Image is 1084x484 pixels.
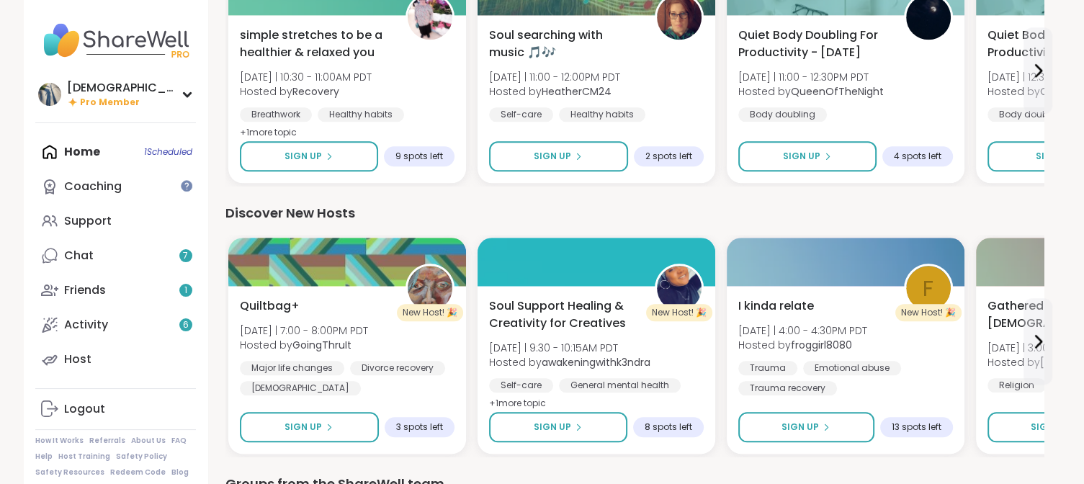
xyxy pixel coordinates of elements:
[489,341,650,355] span: [DATE] | 9:30 - 10:15AM PDT
[240,338,368,352] span: Hosted by
[183,250,188,262] span: 7
[131,436,166,446] a: About Us
[396,421,443,433] span: 3 spots left
[240,297,300,315] span: Quiltbag+
[110,467,166,478] a: Redeem Code
[1031,421,1068,434] span: Sign Up
[240,323,368,338] span: [DATE] | 7:00 - 8:00PM PDT
[35,452,53,462] a: Help
[183,319,189,331] span: 6
[489,355,650,369] span: Hosted by
[489,297,639,332] span: Soul Support Healing & Creativity for Creatives
[35,467,104,478] a: Safety Resources
[64,179,122,194] div: Coaching
[489,412,627,442] button: Sign Up
[534,421,571,434] span: Sign Up
[184,284,187,297] span: 1
[783,150,820,163] span: Sign Up
[35,436,84,446] a: How It Works
[89,436,125,446] a: Referrals
[116,452,167,462] a: Safety Policy
[35,273,196,308] a: Friends1
[395,151,443,162] span: 9 spots left
[559,107,645,122] div: Healthy habits
[35,15,196,66] img: ShareWell Nav Logo
[240,70,372,84] span: [DATE] | 10:30 - 11:00AM PDT
[285,150,322,163] span: Sign Up
[318,107,404,122] div: Healthy habits
[80,97,140,109] span: Pro Member
[35,204,196,238] a: Support
[489,107,553,122] div: Self-care
[58,452,110,462] a: Host Training
[225,203,1044,223] div: Discover New Hosts
[542,84,612,99] b: HeatherCM24
[171,436,187,446] a: FAQ
[923,272,933,305] span: f
[791,84,884,99] b: QueenOfTheNight
[803,361,901,375] div: Emotional abuse
[894,151,941,162] span: 4 spots left
[489,27,639,61] span: Soul searching with music 🎵🎶
[489,70,620,84] span: [DATE] | 11:00 - 12:00PM PDT
[292,338,351,352] b: GoingThruIt
[408,266,452,310] img: GoingThruIt
[738,323,867,338] span: [DATE] | 4:00 - 4:30PM PDT
[738,381,837,395] div: Trauma recovery
[791,338,852,352] b: froggirl8080
[1036,150,1073,163] span: Sign Up
[350,361,445,375] div: Divorce recovery
[240,412,379,442] button: Sign Up
[285,421,322,434] span: Sign Up
[645,421,692,433] span: 8 spots left
[738,27,888,61] span: Quiet Body Doubling For Productivity - [DATE]
[738,412,874,442] button: Sign Up
[64,282,106,298] div: Friends
[64,213,112,229] div: Support
[738,70,884,84] span: [DATE] | 11:00 - 12:30PM PDT
[781,421,819,434] span: Sign Up
[738,297,814,315] span: I kinda relate
[738,361,797,375] div: Trauma
[657,266,702,310] img: awakeningwithk3ndra
[35,238,196,273] a: Chat7
[64,401,105,417] div: Logout
[38,83,61,106] img: KarmaKat42
[64,317,108,333] div: Activity
[67,80,175,96] div: [DEMOGRAPHIC_DATA]
[35,342,196,377] a: Host
[240,107,312,122] div: Breathwork
[171,467,189,478] a: Blog
[895,304,962,321] div: New Host! 🎉
[489,378,553,393] div: Self-care
[240,27,390,61] span: simple stretches to be a healthier & relaxed you
[35,169,196,204] a: Coaching
[542,355,650,369] b: awakeningwithk3ndra
[987,107,1076,122] div: Body doubling
[397,304,463,321] div: New Host! 🎉
[892,421,941,433] span: 13 spots left
[240,84,372,99] span: Hosted by
[64,351,91,367] div: Host
[64,248,94,264] div: Chat
[738,141,877,171] button: Sign Up
[489,141,628,171] button: Sign Up
[646,304,712,321] div: New Host! 🎉
[181,180,192,192] iframe: Spotlight
[738,84,884,99] span: Hosted by
[292,84,339,99] b: Recovery
[35,392,196,426] a: Logout
[738,107,827,122] div: Body doubling
[489,84,620,99] span: Hosted by
[240,361,344,375] div: Major life changes
[559,378,681,393] div: General mental health
[35,308,196,342] a: Activity6
[240,141,378,171] button: Sign Up
[645,151,692,162] span: 2 spots left
[738,338,867,352] span: Hosted by
[987,378,1046,393] div: Religion
[240,381,361,395] div: [DEMOGRAPHIC_DATA]
[534,150,571,163] span: Sign Up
